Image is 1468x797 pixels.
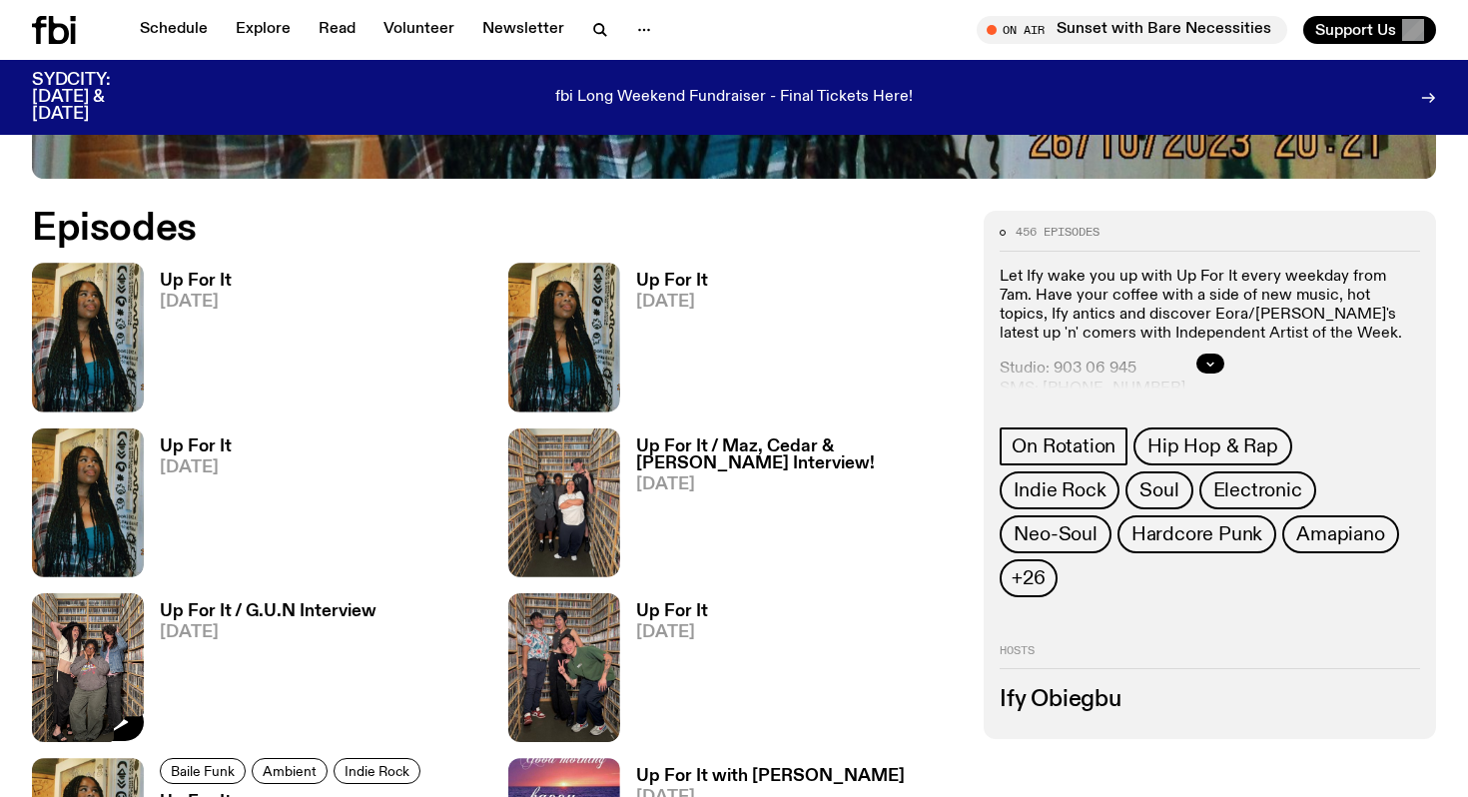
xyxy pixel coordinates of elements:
a: Read [307,16,367,44]
span: Indie Rock [1014,479,1105,501]
a: Amapiano [1282,515,1398,553]
span: +26 [1012,567,1045,589]
a: Soul [1125,471,1192,509]
a: Neo-Soul [1000,515,1110,553]
button: On AirSunset with Bare Necessities [977,16,1287,44]
p: fbi Long Weekend Fundraiser - Final Tickets Here! [555,89,913,107]
span: [DATE] [160,459,232,476]
a: Up For It[DATE] [620,273,708,411]
span: Hip Hop & Rap [1147,435,1277,457]
a: Newsletter [470,16,576,44]
span: [DATE] [636,624,708,641]
h2: Episodes [32,211,960,247]
h2: Hosts [1000,645,1420,669]
a: Hardcore Punk [1117,515,1276,553]
a: Volunteer [371,16,466,44]
a: Indie Rock [1000,471,1119,509]
a: Schedule [128,16,220,44]
a: Baile Funk [160,758,246,784]
span: [DATE] [160,294,232,311]
p: Let Ify wake you up with Up For It every weekday from 7am. Have your coffee with a side of new mu... [1000,268,1420,345]
span: Soul [1139,479,1178,501]
a: Indie Rock [334,758,420,784]
span: Support Us [1315,21,1396,39]
a: Hip Hop & Rap [1133,427,1291,465]
span: [DATE] [160,624,376,641]
h3: Up For It [636,603,708,620]
span: Indie Rock [345,763,409,778]
a: Up For It / Maz, Cedar & [PERSON_NAME] Interview![DATE] [620,438,961,577]
h3: Up For It with [PERSON_NAME] [636,768,905,785]
a: Up For It[DATE] [144,438,232,577]
h3: Up For It [160,273,232,290]
span: [DATE] [636,294,708,311]
span: Ambient [263,763,317,778]
span: Baile Funk [171,763,235,778]
h3: Ify Obiegbu [1000,689,1420,711]
a: Up For It / G.U.N Interview[DATE] [144,603,376,742]
h3: Up For It / G.U.N Interview [160,603,376,620]
span: On Rotation [1012,435,1115,457]
span: Hardcore Punk [1131,523,1262,545]
a: On Rotation [1000,427,1127,465]
h3: Up For It / Maz, Cedar & [PERSON_NAME] Interview! [636,438,961,472]
span: [DATE] [636,476,961,493]
h3: Up For It [160,438,232,455]
span: Neo-Soul [1014,523,1097,545]
img: Ify - a Brown Skin girl with black braided twists, looking up to the side with her tongue stickin... [32,263,144,411]
h3: SYDCITY: [DATE] & [DATE] [32,72,160,123]
span: 456 episodes [1016,227,1100,238]
a: Explore [224,16,303,44]
button: +26 [1000,559,1057,597]
h3: Up For It [636,273,708,290]
span: Electronic [1213,479,1302,501]
a: Ambient [252,758,328,784]
span: Amapiano [1296,523,1384,545]
button: Support Us [1303,16,1436,44]
img: Ify - a Brown Skin girl with black braided twists, looking up to the side with her tongue stickin... [508,263,620,411]
a: Up For It[DATE] [144,273,232,411]
a: Up For It[DATE] [620,603,708,742]
img: Ify - a Brown Skin girl with black braided twists, looking up to the side with her tongue stickin... [32,428,144,577]
a: Electronic [1199,471,1316,509]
